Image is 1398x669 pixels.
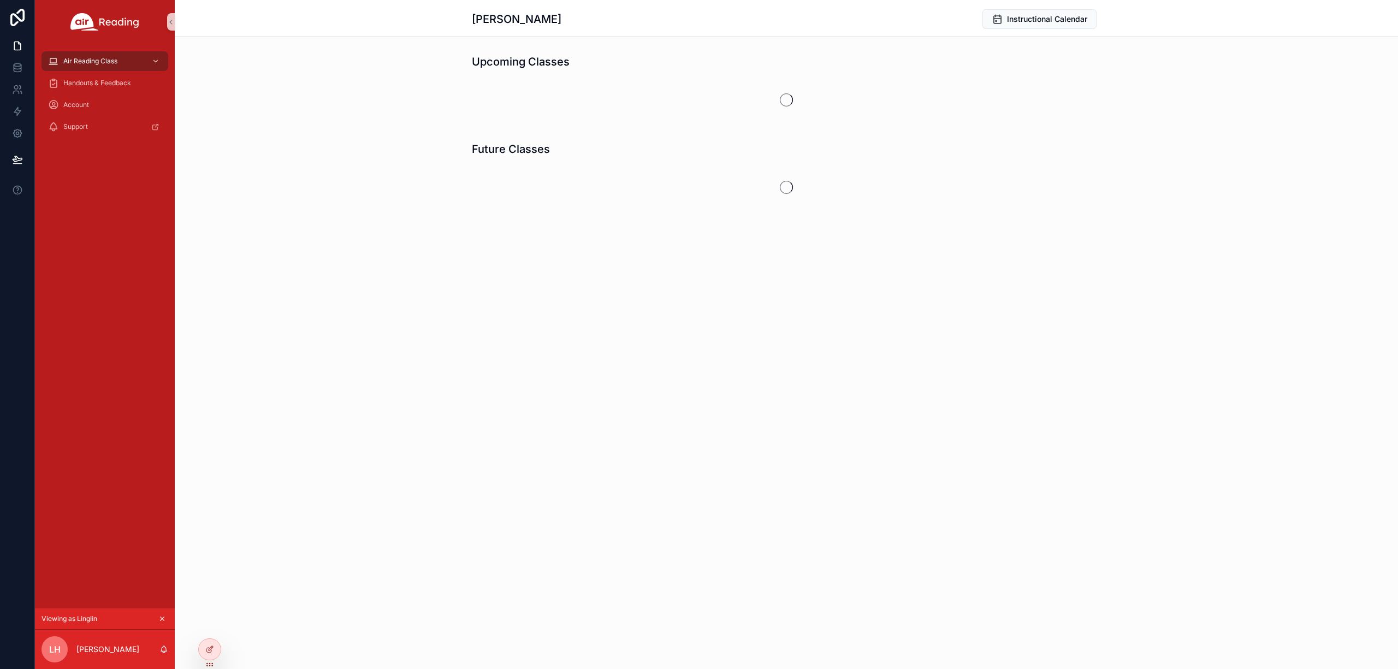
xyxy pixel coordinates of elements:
a: Account [42,95,168,115]
span: LH [49,643,61,656]
img: App logo [70,13,139,31]
button: Instructional Calendar [982,9,1097,29]
a: Support [42,117,168,137]
a: Handouts & Feedback [42,73,168,93]
p: [PERSON_NAME] [76,644,139,655]
span: Support [63,122,88,131]
h1: [PERSON_NAME] [472,11,561,27]
span: Air Reading Class [63,57,117,66]
h1: Future Classes [472,141,550,157]
span: Viewing as Linglin [42,614,97,623]
h1: Upcoming Classes [472,54,570,69]
span: Handouts & Feedback [63,79,131,87]
span: Account [63,100,89,109]
div: scrollable content [35,44,175,151]
span: Instructional Calendar [1007,14,1087,25]
a: Air Reading Class [42,51,168,71]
